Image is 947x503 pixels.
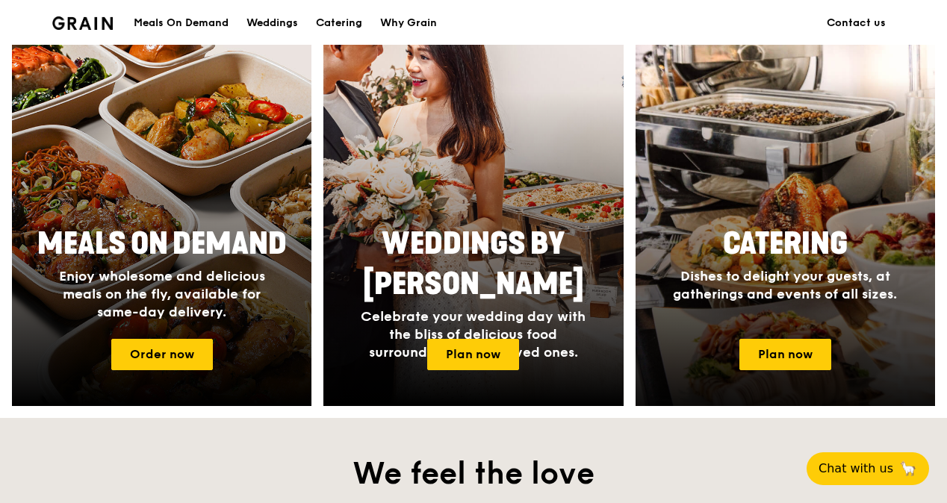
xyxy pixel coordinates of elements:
[673,268,897,302] span: Dishes to delight your guests, at gatherings and events of all sizes.
[12,12,311,406] a: Meals On DemandEnjoy wholesome and delicious meals on the fly, available for same-day delivery.Or...
[316,1,362,46] div: Catering
[723,226,848,262] span: Catering
[363,226,584,302] span: Weddings by [PERSON_NAME]
[59,268,265,320] span: Enjoy wholesome and delicious meals on the fly, available for same-day delivery.
[427,339,519,370] a: Plan now
[899,460,917,478] span: 🦙
[323,12,623,406] a: Weddings by [PERSON_NAME]Celebrate your wedding day with the bliss of delicious food surrounded b...
[636,12,935,406] a: CateringDishes to delight your guests, at gatherings and events of all sizes.Plan now
[818,1,895,46] a: Contact us
[307,1,371,46] a: Catering
[111,339,213,370] a: Order now
[134,1,229,46] div: Meals On Demand
[807,452,929,485] button: Chat with us🦙
[819,460,893,478] span: Chat with us
[37,226,287,262] span: Meals On Demand
[237,1,307,46] a: Weddings
[246,1,298,46] div: Weddings
[739,339,831,370] a: Plan now
[52,16,113,30] img: Grain
[361,308,586,360] span: Celebrate your wedding day with the bliss of delicious food surrounded by your loved ones.
[380,1,437,46] div: Why Grain
[371,1,446,46] a: Why Grain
